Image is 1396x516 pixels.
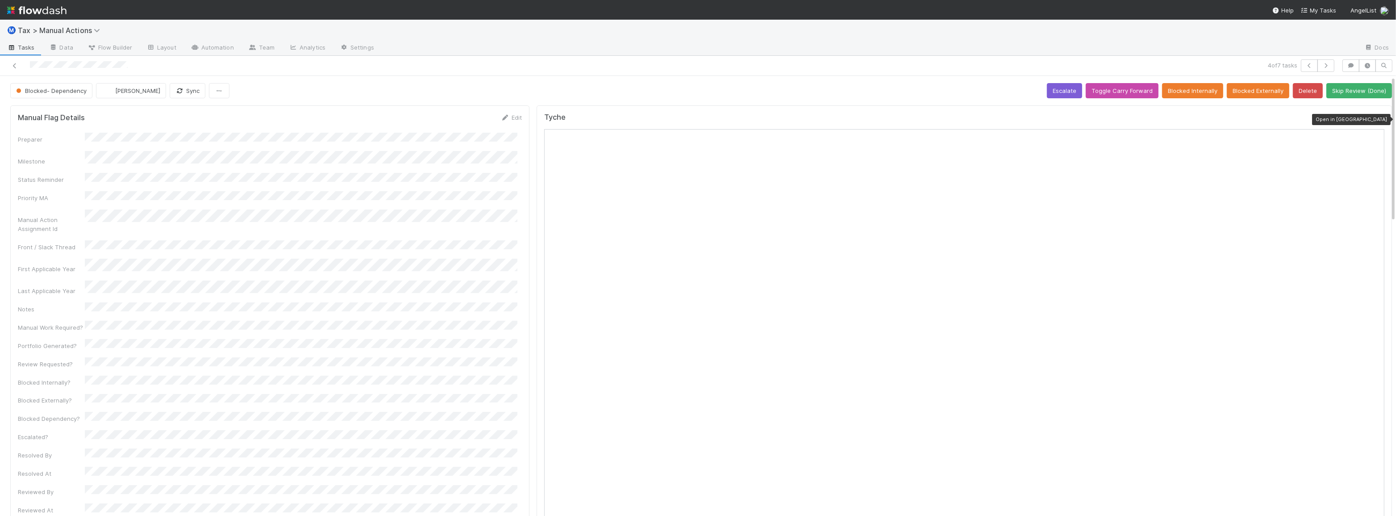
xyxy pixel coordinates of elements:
a: Automation [183,41,241,55]
a: Settings [333,41,381,55]
span: Ⓜ️ [7,26,16,34]
a: Edit [501,114,522,121]
a: My Tasks [1301,6,1336,15]
span: Tax > Manual Actions [18,26,104,35]
button: Escalate [1047,83,1082,98]
div: Portfolio Generated? [18,341,85,350]
a: Data [42,41,80,55]
div: Front / Slack Thread [18,243,85,252]
a: Analytics [282,41,333,55]
span: [PERSON_NAME] [115,87,160,94]
span: AngelList [1350,7,1376,14]
a: Layout [139,41,183,55]
span: Tasks [7,43,35,52]
button: Toggle Carry Forward [1086,83,1158,98]
div: Manual Action Assignment Id [18,215,85,233]
a: Team [241,41,282,55]
button: [PERSON_NAME] [96,83,166,98]
img: avatar_85833754-9fc2-4f19-a44b-7938606ee299.png [1380,6,1389,15]
button: Skip Review (Done) [1326,83,1392,98]
div: Blocked Internally? [18,378,85,387]
div: Priority MA [18,193,85,202]
div: Blocked Externally? [18,396,85,405]
button: Blocked Internally [1162,83,1223,98]
div: Resolved At [18,469,85,478]
div: Milestone [18,157,85,166]
img: avatar_711f55b7-5a46-40da-996f-bc93b6b86381.png [104,86,113,95]
div: Blocked Dependency? [18,414,85,423]
div: Notes [18,305,85,314]
h5: Manual Flag Details [18,113,85,122]
div: Reviewed By [18,487,85,496]
a: Docs [1357,41,1396,55]
span: Flow Builder [88,43,132,52]
button: Sync [170,83,205,98]
div: First Applicable Year [18,264,85,273]
div: Status Reminder [18,175,85,184]
button: Delete [1293,83,1323,98]
span: My Tasks [1301,7,1336,14]
div: Reviewed At [18,506,85,515]
div: Last Applicable Year [18,286,85,295]
span: 4 of 7 tasks [1268,61,1297,70]
button: Blocked Externally [1227,83,1289,98]
div: Help [1272,6,1294,15]
div: Preparer [18,135,85,144]
div: Manual Work Required? [18,323,85,332]
h5: Tyche [544,113,566,122]
div: Review Requested? [18,360,85,369]
div: Escalated? [18,432,85,441]
a: Flow Builder [80,41,139,55]
img: logo-inverted-e16ddd16eac7371096b0.svg [7,3,67,18]
div: Resolved By [18,451,85,460]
